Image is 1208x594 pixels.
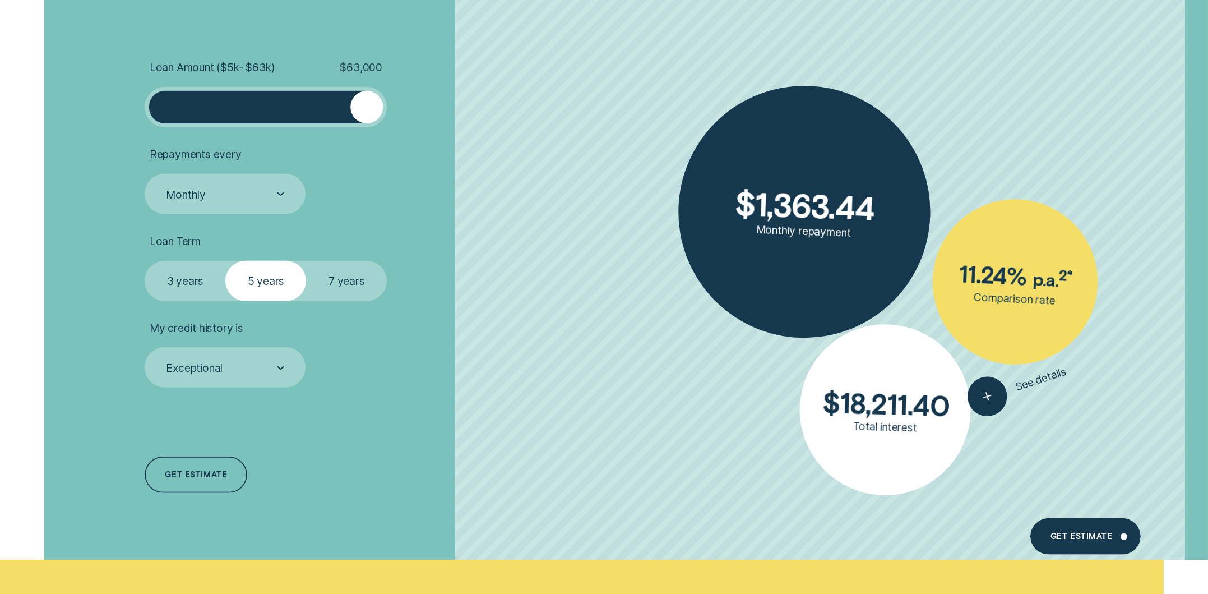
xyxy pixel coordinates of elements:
span: My credit history is [150,321,243,335]
span: Loan Amount ( $5k - $63k ) [150,61,275,74]
label: 5 years [225,261,306,301]
div: Monthly [166,188,206,201]
span: See details [1013,365,1068,393]
span: Repayments every [150,148,242,161]
a: Get Estimate [1030,518,1141,555]
label: 3 years [145,261,225,301]
button: See details [962,352,1072,422]
div: Exceptional [166,361,223,375]
a: Get estimate [145,457,247,493]
span: Loan Term [150,234,201,248]
span: $ 63,000 [340,61,382,74]
label: 7 years [306,261,387,301]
